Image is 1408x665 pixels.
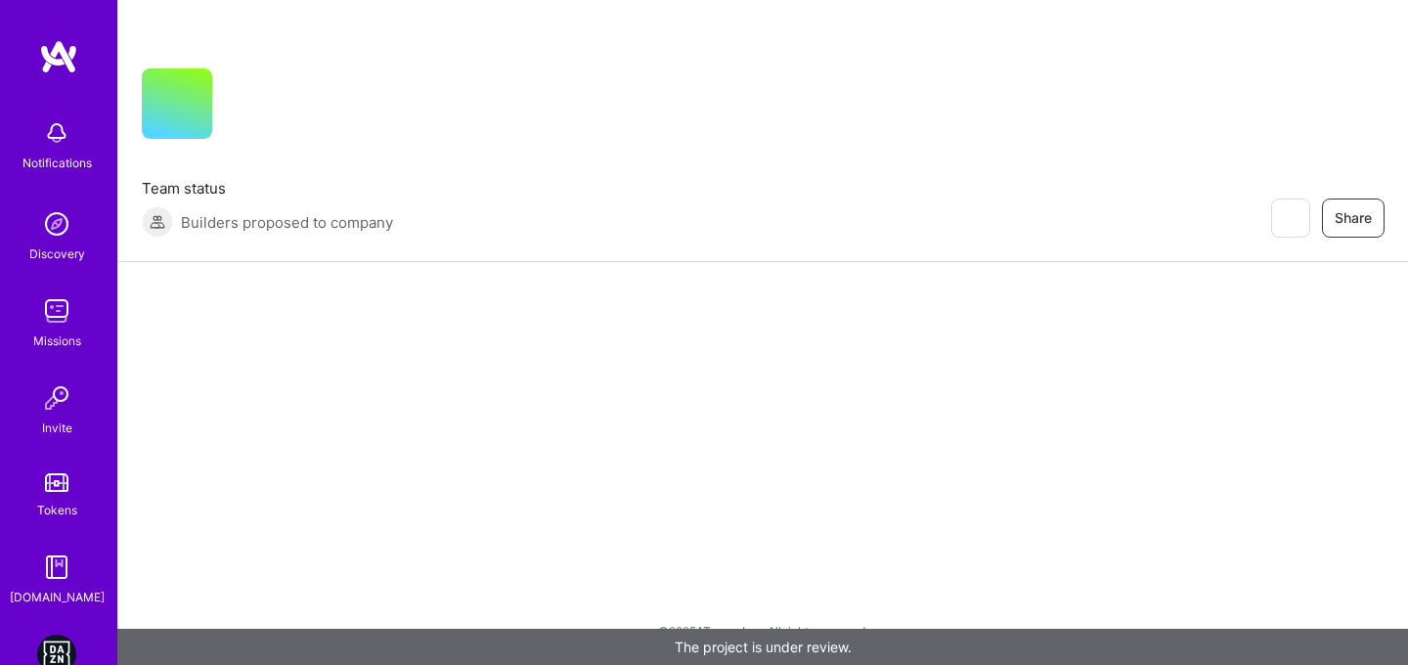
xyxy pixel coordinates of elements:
[37,204,76,244] img: discovery
[33,331,81,351] div: Missions
[42,418,72,438] div: Invite
[37,113,76,153] img: bell
[10,587,105,607] div: [DOMAIN_NAME]
[236,100,251,115] i: icon CompanyGray
[37,548,76,587] img: guide book
[29,244,85,264] div: Discovery
[37,500,77,520] div: Tokens
[142,178,393,199] span: Team status
[181,212,393,233] span: Builders proposed to company
[45,473,68,492] img: tokens
[1282,210,1298,226] i: icon EyeClosed
[1335,208,1372,228] span: Share
[22,153,92,173] div: Notifications
[39,39,78,74] img: logo
[142,206,173,238] img: Builders proposed to company
[117,629,1408,665] div: The project is under review.
[37,291,76,331] img: teamwork
[37,378,76,418] img: Invite
[1322,199,1385,238] button: Share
